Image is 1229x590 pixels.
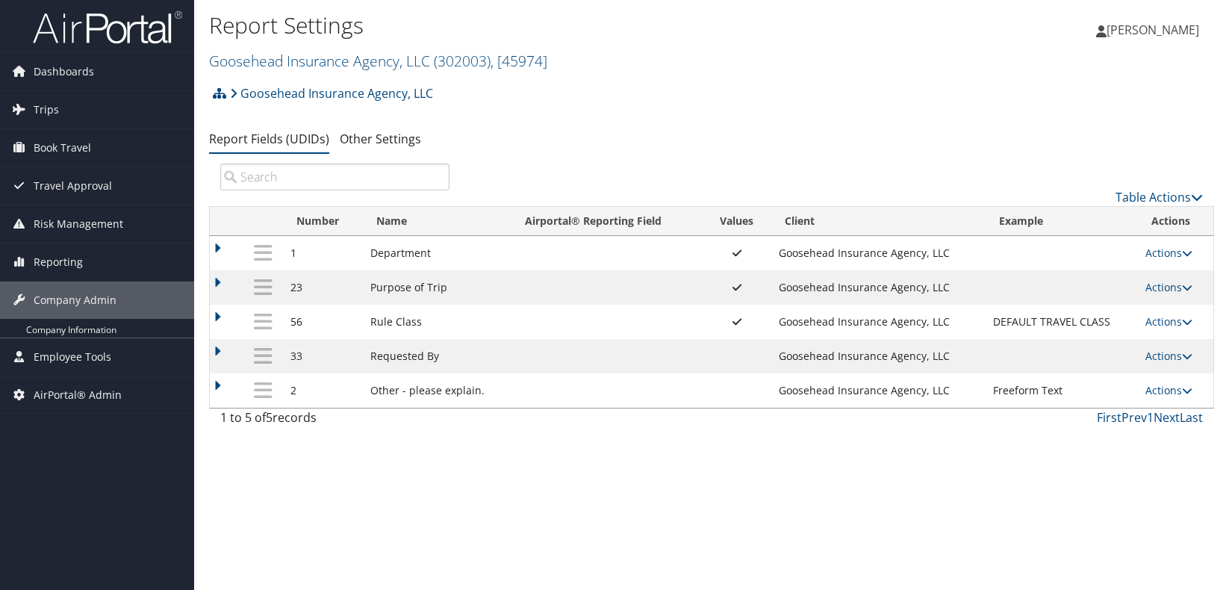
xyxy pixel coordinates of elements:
th: Airportal&reg; Reporting Field [511,207,702,236]
td: Goosehead Insurance Agency, LLC [771,305,986,339]
a: Actions [1145,349,1192,363]
th: Example [986,207,1138,236]
td: Purpose of Trip [363,270,511,305]
a: Report Fields (UDIDs) [209,131,329,147]
span: ( 302003 ) [434,51,491,71]
th: Name [363,207,511,236]
span: 5 [266,409,273,426]
a: [PERSON_NAME] [1096,7,1214,52]
td: Freeform Text [986,373,1138,408]
th: Values [702,207,771,236]
a: Table Actions [1116,189,1203,205]
a: First [1097,409,1121,426]
td: Goosehead Insurance Agency, LLC [771,339,986,373]
a: Actions [1145,383,1192,397]
span: Risk Management [34,205,123,243]
a: Actions [1145,314,1192,329]
td: 2 [283,373,363,408]
span: Employee Tools [34,338,111,376]
td: 33 [283,339,363,373]
td: Department [363,236,511,270]
a: 1 [1147,409,1154,426]
span: Company Admin [34,282,116,319]
a: Last [1180,409,1203,426]
span: Book Travel [34,129,91,167]
h1: Report Settings [209,10,879,41]
td: Other - please explain. [363,373,511,408]
td: 1 [283,236,363,270]
span: Trips [34,91,59,128]
span: [PERSON_NAME] [1107,22,1199,38]
input: Search [220,164,449,190]
a: Prev [1121,409,1147,426]
td: Goosehead Insurance Agency, LLC [771,236,986,270]
td: Requested By [363,339,511,373]
span: AirPortal® Admin [34,376,122,414]
span: Travel Approval [34,167,112,205]
a: Actions [1145,280,1192,294]
th: Client [771,207,986,236]
th: : activate to sort column descending [244,207,283,236]
td: Goosehead Insurance Agency, LLC [771,270,986,305]
span: , [ 45974 ] [491,51,547,71]
td: Rule Class [363,305,511,339]
td: DEFAULT TRAVEL CLASS [986,305,1138,339]
span: Dashboards [34,53,94,90]
a: Goosehead Insurance Agency, LLC [230,78,433,108]
a: Other Settings [340,131,421,147]
td: Goosehead Insurance Agency, LLC [771,373,986,408]
img: airportal-logo.png [33,10,182,45]
a: Goosehead Insurance Agency, LLC [209,51,547,71]
td: 23 [283,270,363,305]
th: Actions [1138,207,1213,236]
th: Number [283,207,363,236]
div: 1 to 5 of records [220,409,449,434]
a: Actions [1145,246,1192,260]
td: 56 [283,305,363,339]
span: Reporting [34,243,83,281]
a: Next [1154,409,1180,426]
